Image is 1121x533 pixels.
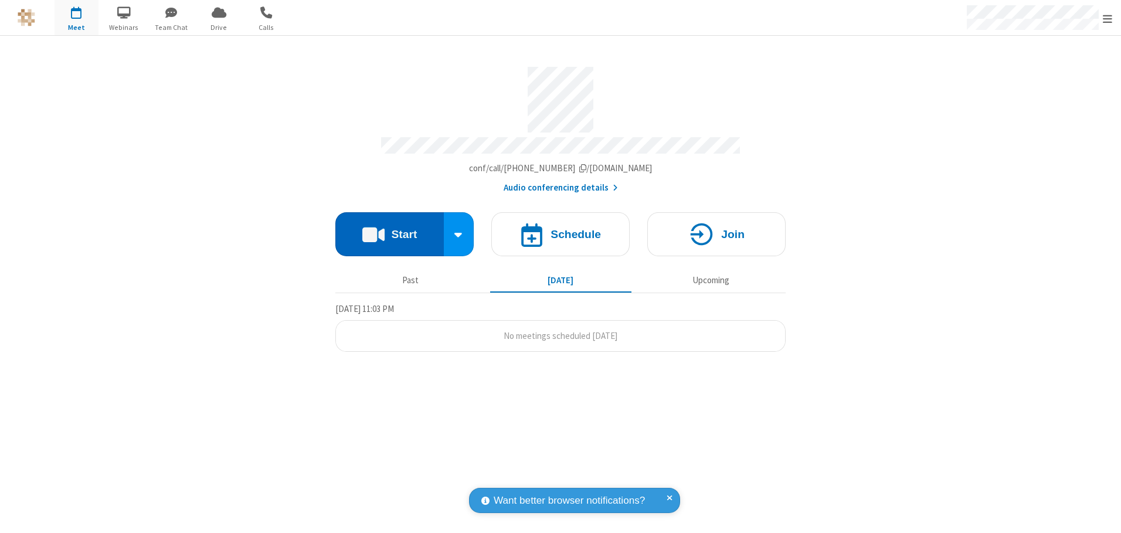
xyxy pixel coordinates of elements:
span: Want better browser notifications? [494,493,645,508]
section: Today's Meetings [335,302,786,352]
span: Copy my meeting room link [469,162,653,174]
button: Copy my meeting room linkCopy my meeting room link [469,162,653,175]
button: Audio conferencing details [504,181,618,195]
button: Join [647,212,786,256]
span: Calls [244,22,288,33]
button: Past [340,269,481,291]
span: No meetings scheduled [DATE] [504,330,617,341]
h4: Schedule [551,229,601,240]
div: Start conference options [444,212,474,256]
button: Upcoming [640,269,782,291]
span: [DATE] 11:03 PM [335,303,394,314]
span: Drive [197,22,241,33]
button: Start [335,212,444,256]
img: QA Selenium DO NOT DELETE OR CHANGE [18,9,35,26]
h4: Join [721,229,745,240]
span: Team Chat [150,22,193,33]
section: Account details [335,58,786,195]
span: Webinars [102,22,146,33]
span: Meet [55,22,98,33]
button: [DATE] [490,269,631,291]
h4: Start [391,229,417,240]
button: Schedule [491,212,630,256]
